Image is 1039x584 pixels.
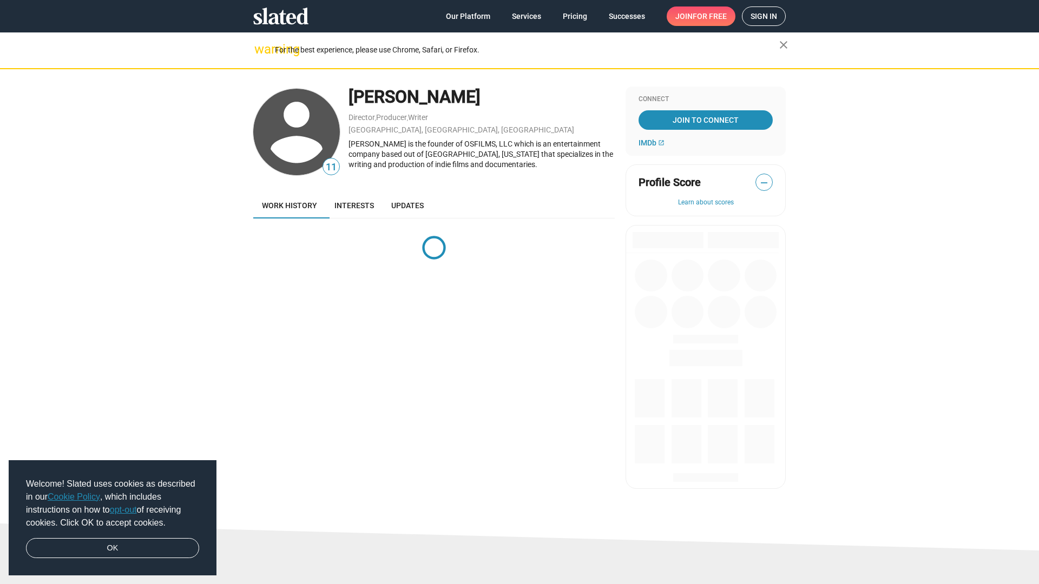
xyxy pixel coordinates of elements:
a: Sign in [742,6,786,26]
a: Our Platform [437,6,499,26]
mat-icon: open_in_new [658,140,665,146]
span: Our Platform [446,6,490,26]
a: Work history [253,193,326,218]
span: Updates [391,201,424,210]
a: Pricing [554,6,596,26]
span: , [375,115,376,121]
mat-icon: close [777,38,790,51]
div: [PERSON_NAME] [348,85,615,109]
span: for free [693,6,727,26]
a: IMDb [639,138,665,147]
span: Interests [334,201,374,210]
span: , [407,115,408,121]
span: — [756,176,772,190]
span: Successes [609,6,645,26]
div: [PERSON_NAME] is the founder of OSFILMS, LLC which is an entertainment company based out of [GEOG... [348,139,615,169]
a: Producer [376,113,407,122]
span: Welcome! Slated uses cookies as described in our , which includes instructions on how to of recei... [26,477,199,529]
a: [GEOGRAPHIC_DATA], [GEOGRAPHIC_DATA], [GEOGRAPHIC_DATA] [348,125,574,134]
span: Services [512,6,541,26]
span: Work history [262,201,317,210]
a: Updates [383,193,432,218]
span: Pricing [563,6,587,26]
a: Join To Connect [639,110,773,130]
span: Profile Score [639,175,701,190]
a: opt-out [110,505,137,514]
mat-icon: warning [254,43,267,56]
a: Joinfor free [667,6,735,26]
span: 11 [323,160,339,175]
a: Cookie Policy [48,492,100,501]
div: For the best experience, please use Chrome, Safari, or Firefox. [275,43,779,57]
div: cookieconsent [9,460,216,576]
a: Interests [326,193,383,218]
div: Connect [639,95,773,104]
button: Learn about scores [639,198,773,207]
span: Join To Connect [641,110,771,130]
span: Sign in [751,7,777,25]
a: Writer [408,113,428,122]
a: Successes [600,6,654,26]
a: dismiss cookie message [26,538,199,559]
a: Director [348,113,375,122]
span: IMDb [639,138,656,147]
a: Services [503,6,550,26]
span: Join [675,6,727,26]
